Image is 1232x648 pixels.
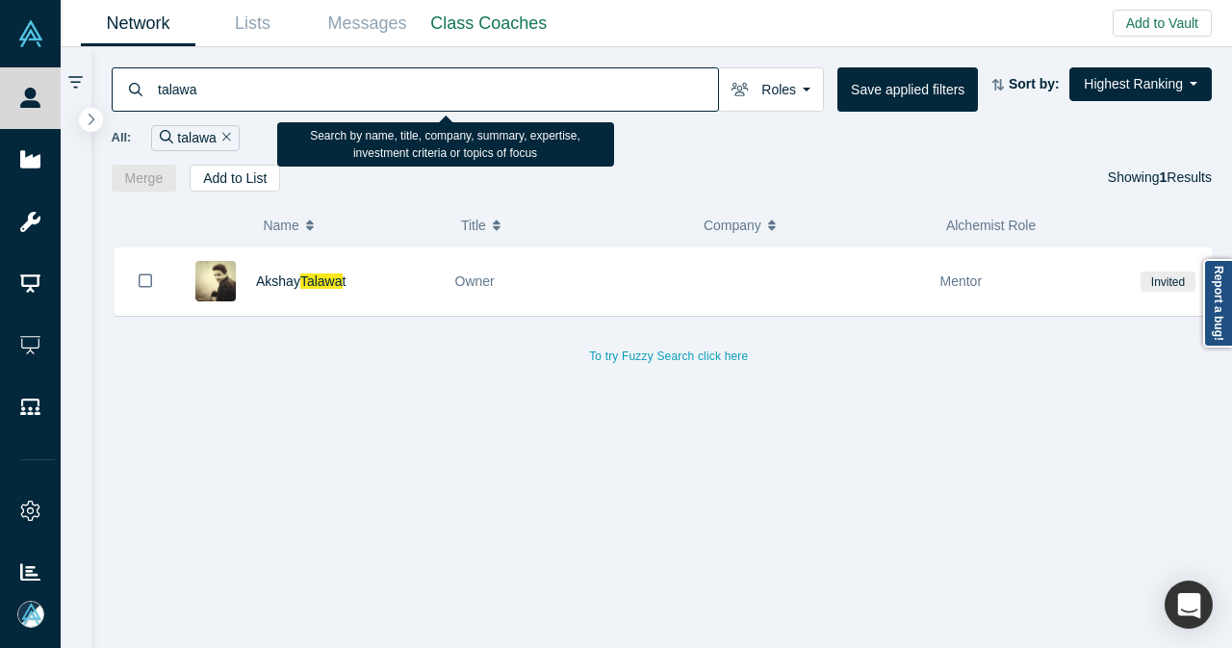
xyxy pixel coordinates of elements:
button: Roles [718,67,824,112]
span: Talawa [300,273,343,289]
a: Messages [310,1,424,46]
img: Mia Scott's Account [17,601,44,628]
button: Merge [112,165,177,192]
img: Akshay Talawat's Profile Image [195,261,236,301]
button: Title [461,205,683,246]
button: Highest Ranking [1069,67,1212,101]
a: Lists [195,1,310,46]
button: Name [263,205,441,246]
span: t [343,273,346,289]
button: Remove Filter [217,127,231,149]
strong: 1 [1160,169,1168,185]
a: Report a bug! [1203,259,1232,348]
button: Company [704,205,926,246]
span: All: [112,128,132,147]
span: Mentor [940,273,983,289]
button: Save applied filters [837,67,978,112]
span: Title [461,205,486,246]
button: Add to Vault [1113,10,1212,37]
span: Invited [1141,272,1194,292]
div: talawa [151,125,239,151]
span: Owner [455,273,495,289]
button: To try Fuzzy Search click here [576,344,761,369]
button: Bookmark [115,247,175,315]
a: AkshayTalawat [256,273,346,289]
span: Alchemist Role [946,218,1036,233]
a: Network [81,1,195,46]
img: Alchemist Vault Logo [17,20,44,47]
button: Add to List [190,165,280,192]
strong: Sort by: [1009,76,1060,91]
span: Results [1160,169,1212,185]
input: Search by name, title, company, summary, expertise, investment criteria or topics of focus [156,66,718,112]
div: Showing [1108,165,1212,192]
span: Name [263,205,298,246]
a: Class Coaches [424,1,553,46]
span: Company [704,205,761,246]
span: Akshay [256,273,300,289]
